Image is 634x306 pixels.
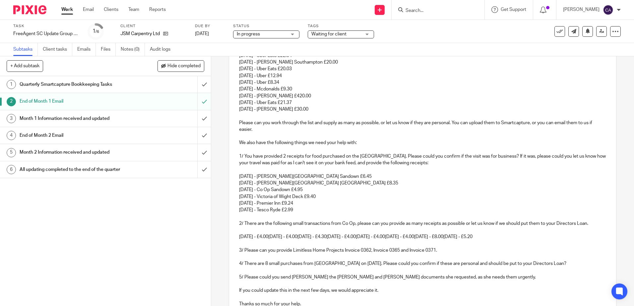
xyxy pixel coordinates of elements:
[563,6,600,13] p: [PERSON_NAME]
[7,165,16,174] div: 6
[239,173,606,180] p: [DATE] - [PERSON_NAME][GEOGRAPHIC_DATA] Sandown £6.45
[239,99,606,106] p: [DATE] - Uber Eats £21.37
[93,27,99,35] div: 1
[13,30,80,37] div: FreeAgent SC Update Group 2 - July - September, 2025
[239,220,606,227] p: 2/ There are the following small transactions from Co Op, please can you provide as many receipts...
[77,43,96,56] a: Emails
[20,96,134,106] h1: End of Month 1 Email
[13,43,38,56] a: Subtasks
[20,165,134,175] h1: All updating completed to the end of the quarter
[195,31,209,36] span: [DATE]
[233,24,299,29] label: Status
[239,59,606,66] p: [DATE] - [PERSON_NAME] Southampton £20.00
[239,73,606,79] p: [DATE] - Uber £12.94
[308,24,374,29] label: Tags
[239,86,606,92] p: [DATE] - Mcdonalds £9.30
[239,260,606,267] p: 4/ There are 8 small purchases from [GEOGRAPHIC_DATA] on [DATE]. Please could you confirm if thes...
[239,233,606,240] p: [DATE] - £4.00[DATE] - £4.00[DATE] - £4.30[DATE] - £4.00[DATE] - £4.00[DATE] - £4.00[DATE] - £8.0...
[603,5,613,15] img: svg%3E
[150,43,175,56] a: Audit logs
[13,24,80,29] label: Task
[7,148,16,157] div: 5
[43,43,72,56] a: Client tasks
[149,6,166,13] a: Reports
[7,60,43,72] button: + Add subtask
[20,147,134,157] h1: Month 2 Information received and updated
[239,66,606,72] p: [DATE] - Uber Eats £20.03
[20,130,134,140] h1: End of Month 2 Email
[239,139,606,146] p: We also have the following things we need your help with:
[237,32,260,36] span: In progress
[13,30,80,37] div: FreeAgent SC Update Group 2 - [DATE] - [DATE]
[7,97,16,106] div: 2
[239,79,606,86] p: [DATE] - Uber £8.34
[7,131,16,140] div: 4
[101,43,116,56] a: Files
[20,79,134,89] h1: Quarterly Smartcapture Bookkeeping Tasks
[158,60,204,72] button: Hide completed
[7,80,16,89] div: 1
[239,93,606,99] p: [DATE] - [PERSON_NAME] £420.00
[95,30,99,33] small: /6
[128,6,139,13] a: Team
[239,106,606,113] p: [DATE] - [PERSON_NAME] £30.00
[239,200,606,207] p: [DATE] - Premier Inn £9.24
[239,180,606,186] p: [DATE] - [PERSON_NAME][GEOGRAPHIC_DATA] [GEOGRAPHIC_DATA] £8.35
[311,32,347,36] span: Waiting for client
[239,274,606,280] p: 5/ Please could you send [PERSON_NAME] the [PERSON_NAME] and [PERSON_NAME] documents she requeste...
[104,6,118,13] a: Clients
[120,24,187,29] label: Client
[405,8,465,14] input: Search
[239,186,606,193] p: [DATE] - Co Op Sandown £4.95
[120,30,160,37] p: JSM Carpentry Ltd
[167,64,201,69] span: Hide completed
[121,43,145,56] a: Notes (0)
[239,287,606,294] p: If you could update this in the next few days, we would appreciate it.
[7,114,16,123] div: 3
[20,114,134,124] h1: Month 1 Information received and updated
[239,247,606,254] p: 3/ Please can you provide Limitless Home Projects Invoice 0362, Invoice 0365 and Invoice 0371.
[13,5,46,14] img: Pixie
[501,7,526,12] span: Get Support
[83,6,94,13] a: Email
[239,120,606,133] p: Please can you work through the list and supply as many as possible, or let us know if they are p...
[239,153,606,167] p: 1/ You have provided 2 receipts for food purchased on the [GEOGRAPHIC_DATA]. Please could you con...
[61,6,73,13] a: Work
[239,207,606,213] p: [DATE] - Tesco Ryde £2.99
[239,193,606,200] p: [DATE] - Victoria of Wight Deck £9.40
[195,24,225,29] label: Due by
